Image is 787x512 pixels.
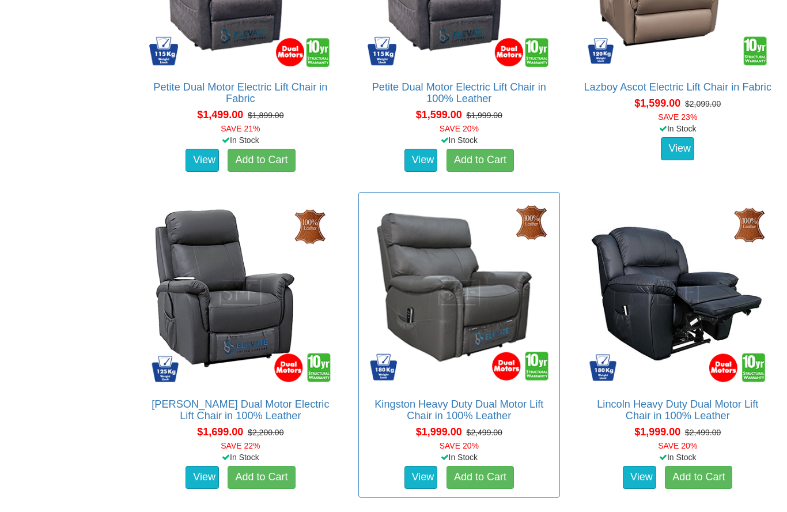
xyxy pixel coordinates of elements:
[584,81,771,93] a: Lazboy Ascot Electric Lift Chair in Fabric
[575,451,781,463] div: In Stock
[221,441,260,450] font: SAVE 22%
[221,124,260,133] font: SAVE 21%
[634,426,680,438] span: $1,999.00
[416,426,462,438] span: $1,999.00
[146,198,335,387] img: Dalton Dual Motor Electric Lift Chair in 100% Leather
[248,428,283,437] del: $2,200.00
[365,198,553,387] img: Kingston Heavy Duty Dual Motor Lift Chair in 100% Leather
[372,81,546,104] a: Petite Dual Motor Electric Lift Chair in 100% Leather
[661,137,694,160] a: View
[404,466,438,489] a: View
[440,441,479,450] font: SAVE 20%
[658,441,697,450] font: SAVE 20%
[197,109,243,121] span: $1,499.00
[356,134,562,146] div: In Stock
[467,428,502,437] del: $2,499.00
[153,81,327,104] a: Petite Dual Motor Electric Lift Chair in Fabric
[416,109,462,121] span: $1,599.00
[467,111,502,120] del: $1,999.00
[584,198,772,387] img: Lincoln Heavy Duty Dual Motor Lift Chair in 100% Leather
[685,99,721,108] del: $2,099.00
[186,466,219,489] a: View
[634,97,680,109] span: $1,599.00
[356,451,562,463] div: In Stock
[186,149,219,172] a: View
[228,466,295,489] a: Add to Cart
[197,426,243,438] span: $1,699.00
[440,124,479,133] font: SAVE 20%
[152,398,329,421] a: [PERSON_NAME] Dual Motor Electric Lift Chair in 100% Leather
[623,466,656,489] a: View
[658,112,697,122] font: SAVE 23%
[248,111,283,120] del: $1,899.00
[685,428,721,437] del: $2,499.00
[138,134,343,146] div: In Stock
[138,451,343,463] div: In Stock
[575,123,781,134] div: In Stock
[597,398,758,421] a: Lincoln Heavy Duty Dual Motor Lift Chair in 100% Leather
[374,398,543,421] a: Kingston Heavy Duty Dual Motor Lift Chair in 100% Leather
[228,149,295,172] a: Add to Cart
[665,466,732,489] a: Add to Cart
[447,149,514,172] a: Add to Cart
[447,466,514,489] a: Add to Cart
[404,149,438,172] a: View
